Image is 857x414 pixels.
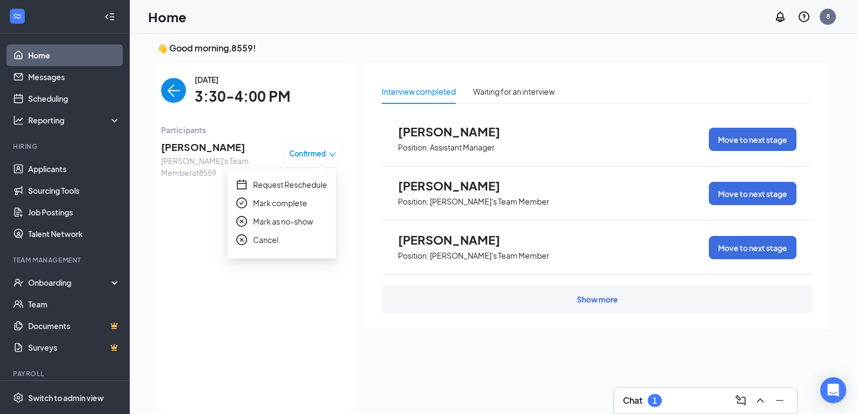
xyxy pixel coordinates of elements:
a: Talent Network [28,223,121,245]
span: [DATE] [195,74,290,86]
svg: Notifications [774,10,787,23]
h3: 👋 Good morning, 8559 ! [157,42,830,54]
p: Position: [398,251,429,261]
a: Applicants [28,158,121,180]
a: DocumentsCrown [28,315,121,337]
svg: ChevronUp [754,394,767,407]
span: [PERSON_NAME]'s Team Member at 8559 [161,155,275,179]
span: 3:30-4:00 PM [195,86,290,108]
h1: Home [148,8,187,26]
p: Assistant Manager [430,142,495,153]
svg: QuestionInfo [798,10,811,23]
span: [PERSON_NAME] [398,179,517,193]
a: Sourcing Tools [28,180,121,201]
div: Show more [577,294,618,305]
a: SurveysCrown [28,337,121,358]
span: [PERSON_NAME] [161,140,275,155]
a: Team [28,293,121,315]
span: Mark as no-show [253,215,313,227]
div: Onboarding [28,277,111,288]
a: Messages [28,66,121,88]
div: Waiting for an interview [473,86,555,97]
svg: ComposeMessage [734,394,747,407]
span: close-circle [236,216,247,227]
svg: UserCheck [13,277,24,288]
button: ComposeMessage [732,392,749,409]
div: Switch to admin view [28,392,104,403]
span: Cancel [253,234,278,246]
span: down [329,151,336,159]
div: Open Intercom Messenger [820,377,846,403]
button: back-button [161,78,186,103]
div: 1 [653,396,657,405]
p: [PERSON_NAME]'s Team Member [430,196,549,207]
div: Payroll [13,369,118,378]
button: Move to next stage [709,236,796,259]
p: Position: [398,142,429,153]
div: Reporting [28,115,121,126]
button: Move to next stage [709,128,796,151]
svg: Minimize [773,394,786,407]
span: Request Reschedule [253,179,327,190]
span: check-circle [236,198,247,208]
span: [PERSON_NAME] [398,124,517,139]
button: Minimize [771,392,788,409]
span: calendar [236,179,247,190]
h3: Chat [623,395,642,406]
svg: Analysis [13,115,24,126]
p: [PERSON_NAME]'s Team Member [430,251,549,261]
button: Move to next stage [709,182,796,205]
span: [PERSON_NAME] [398,233,517,247]
div: Team Management [13,255,118,265]
span: Participants [161,124,342,136]
p: Position: [398,196,429,207]
svg: Settings [13,392,24,403]
button: ChevronUp [752,392,769,409]
span: close-circle [236,234,247,245]
div: 8 [826,12,830,21]
div: Interview completed [382,86,456,97]
span: Confirmed [289,148,326,159]
a: Job Postings [28,201,121,223]
a: Home [28,44,121,66]
svg: WorkstreamLogo [12,11,23,22]
div: Hiring [13,142,118,151]
svg: Collapse [104,11,115,22]
a: Scheduling [28,88,121,109]
span: Mark complete [253,197,307,209]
